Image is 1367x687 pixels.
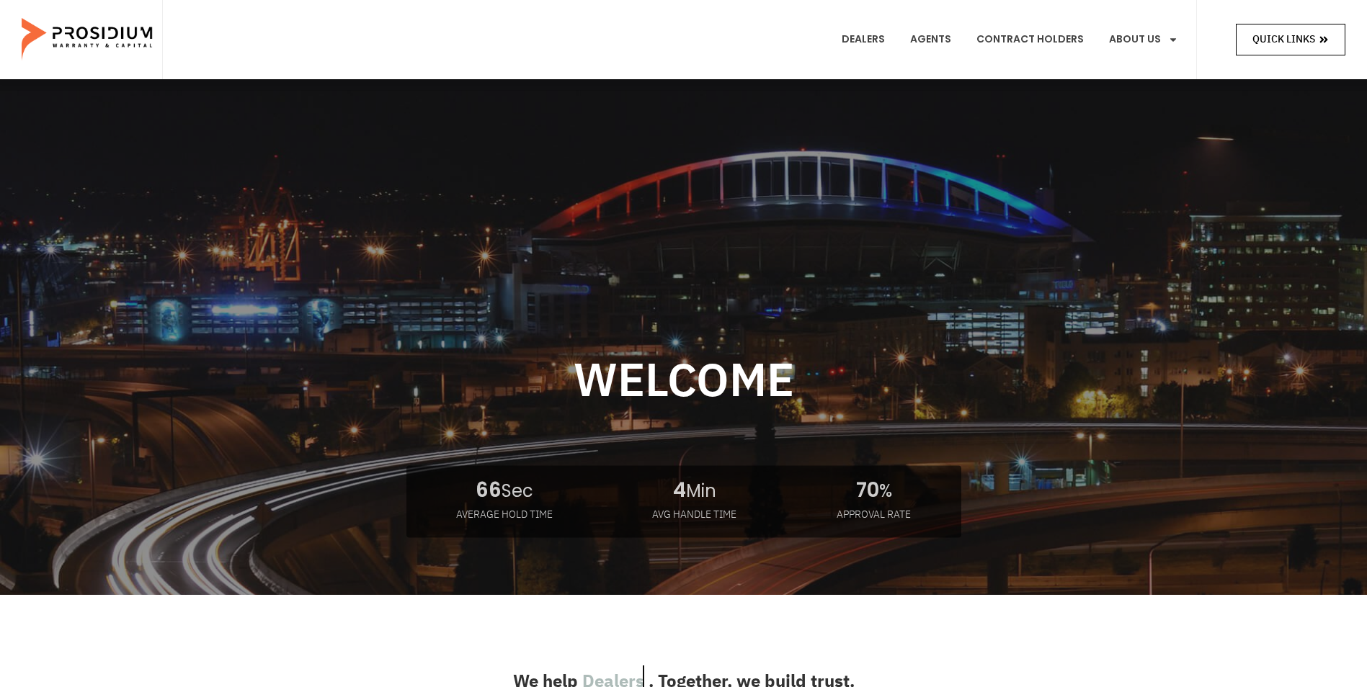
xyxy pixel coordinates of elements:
span: Quick Links [1252,30,1315,48]
a: Agents [899,13,962,66]
nav: Menu [831,13,1189,66]
a: Dealers [831,13,896,66]
a: Quick Links [1236,24,1345,55]
a: About Us [1098,13,1189,66]
a: Contract Holders [966,13,1095,66]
